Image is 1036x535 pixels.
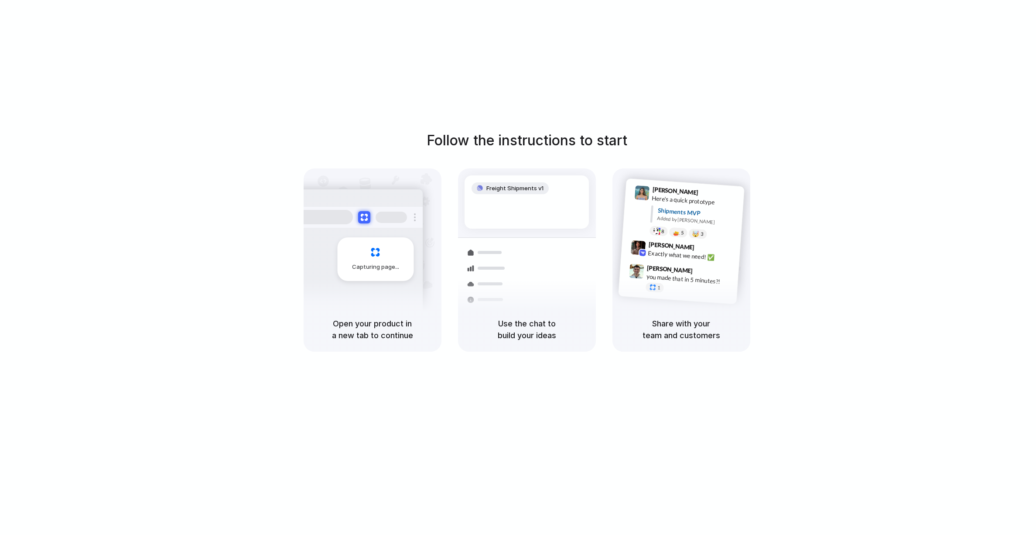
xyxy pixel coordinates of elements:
[427,130,627,151] h1: Follow the instructions to start
[695,267,713,278] span: 9:47 AM
[623,318,740,341] h5: Share with your team and customers
[468,318,585,341] h5: Use the chat to build your ideas
[701,189,718,199] span: 9:41 AM
[657,206,738,220] div: Shipments MVP
[661,229,664,233] span: 8
[692,230,699,237] div: 🤯
[657,215,737,227] div: Added by [PERSON_NAME]
[648,248,735,263] div: Exactly what we need! ✅
[657,285,660,290] span: 1
[680,230,684,235] span: 5
[651,193,739,208] div: Here's a quick prototype
[648,239,694,252] span: [PERSON_NAME]
[352,263,400,271] span: Capturing page
[314,318,431,341] h5: Open your product in a new tab to continue
[486,184,544,193] span: Freight Shipments v1
[646,263,693,275] span: [PERSON_NAME]
[697,243,715,254] span: 9:42 AM
[700,232,703,237] span: 3
[646,272,733,287] div: you made that in 5 minutes?!
[652,185,698,197] span: [PERSON_NAME]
